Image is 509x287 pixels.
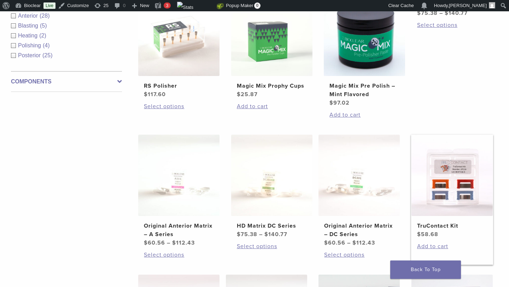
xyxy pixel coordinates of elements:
a: Add to cart: “TruContact Kit” [417,242,487,251]
span: – [167,239,170,246]
label: Components [11,77,122,86]
a: Select options for “Original Anterior Matrix - A Series” [144,251,214,259]
span: $ [352,239,356,246]
bdi: 60.56 [144,239,165,246]
a: Original Anterior Matrix - A SeriesOriginal Anterior Matrix – A Series [138,135,220,247]
span: Polishing [18,42,43,48]
a: Select options for “RS Polisher” [144,102,214,111]
span: – [347,239,351,246]
span: $ [417,10,421,17]
span: Heating [18,33,39,39]
span: 3 [166,3,168,8]
img: TruContact Kit [411,135,493,216]
span: $ [329,99,333,106]
span: $ [144,239,148,246]
span: $ [144,91,148,98]
span: 0 [254,2,261,9]
span: Blasting [18,23,40,29]
bdi: 140.77 [445,10,468,17]
bdi: 112.43 [352,239,375,246]
bdi: 117.60 [144,91,166,98]
h2: HD Matrix DC Series [237,222,307,230]
a: Select options for “HD Matrix DC Series” [237,242,307,251]
a: Select options for “HD Matrix A Series” [417,21,487,29]
span: $ [417,231,421,238]
a: Original Anterior Matrix - DC SeriesOriginal Anterior Matrix – DC Series [318,135,400,247]
h2: Original Anterior Matrix – DC Series [324,222,394,239]
a: Add to cart: “Magic Mix Pre Polish - Mint Flavored” [329,111,399,119]
h2: TruContact Kit [417,222,487,230]
span: $ [237,231,241,238]
img: Original Anterior Matrix - A Series [138,135,220,216]
span: $ [445,10,449,17]
h2: RS Polisher [144,82,214,90]
h2: Original Anterior Matrix – A Series [144,222,214,239]
img: Views over 48 hours. Click for more Jetpack Stats. [177,2,217,10]
bdi: 75.38 [237,231,257,238]
span: – [439,10,443,17]
span: – [259,231,263,238]
span: [PERSON_NAME] [449,3,487,8]
span: Anterior [18,13,40,19]
a: Live [43,2,55,9]
span: (28) [40,13,49,19]
a: TruContact KitTruContact Kit $58.68 [411,135,493,239]
span: (5) [40,23,47,29]
span: (2) [39,33,46,39]
img: HD Matrix DC Series [231,135,312,216]
span: $ [237,91,241,98]
span: $ [324,239,328,246]
span: (25) [42,52,52,58]
h2: Magic Mix Pre Polish – Mint Flavored [329,82,399,99]
bdi: 140.77 [264,231,287,238]
a: Back To Top [390,260,461,279]
bdi: 60.56 [324,239,345,246]
span: $ [264,231,268,238]
bdi: 75.38 [417,10,438,17]
span: $ [172,239,176,246]
bdi: 112.43 [172,239,195,246]
img: Original Anterior Matrix - DC Series [318,135,400,216]
h2: Magic Mix Prophy Cups [237,82,307,90]
bdi: 97.02 [329,99,350,106]
a: HD Matrix DC SeriesHD Matrix DC Series [231,135,313,239]
span: (4) [43,42,50,48]
span: Posterior [18,52,42,58]
a: Select options for “Original Anterior Matrix - DC Series” [324,251,394,259]
bdi: 25.87 [237,91,258,98]
bdi: 58.68 [417,231,438,238]
a: Add to cart: “Magic Mix Prophy Cups” [237,102,307,111]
